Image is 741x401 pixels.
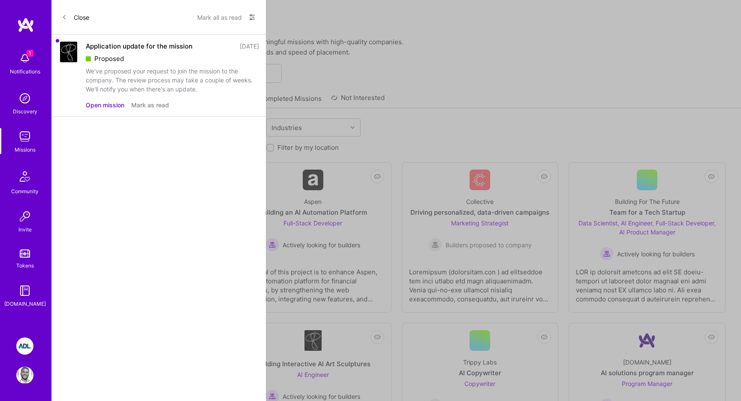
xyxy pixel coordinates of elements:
[14,337,36,355] a: ADL: Technology Modernization Sprint 1
[16,282,33,299] img: guide book
[4,299,46,308] div: [DOMAIN_NAME]
[86,42,193,51] div: Application update for the mission
[18,225,32,234] div: Invite
[86,54,259,63] div: Proposed
[13,107,37,116] div: Discovery
[86,100,124,109] button: Open mission
[15,166,35,187] img: Community
[11,187,39,196] div: Community
[16,367,33,384] img: User Avatar
[16,261,34,270] div: Tokens
[17,17,34,33] img: logo
[86,67,259,94] div: We've proposed your request to join the mission to the company. The review process may take a cou...
[16,128,33,145] img: teamwork
[131,100,169,109] button: Mark as read
[16,208,33,225] img: Invite
[62,10,89,24] button: Close
[20,249,30,258] img: tokens
[16,90,33,107] img: discovery
[197,10,242,24] button: Mark all as read
[15,145,36,154] div: Missions
[16,337,33,355] img: ADL: Technology Modernization Sprint 1
[240,42,259,51] div: [DATE]
[14,367,36,384] a: User Avatar
[60,42,77,62] img: Company Logo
